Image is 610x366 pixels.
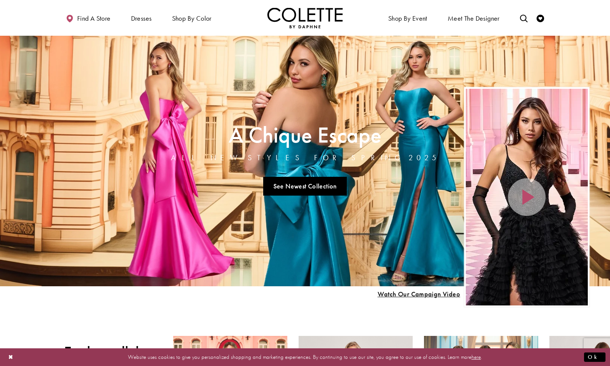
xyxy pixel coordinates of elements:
span: Find a store [77,15,111,22]
a: Visit Home Page [267,8,343,28]
span: Shop by color [172,15,212,22]
a: Find a store [64,8,112,28]
a: Check Wishlist [535,8,546,28]
button: Close Dialog [5,351,17,364]
img: Colette by Daphne [267,8,343,28]
a: Toggle search [518,8,529,28]
span: Dresses [129,8,154,28]
p: Website uses cookies to give you personalized shopping and marketing experiences. By continuing t... [54,352,556,362]
span: Shop By Event [388,15,427,22]
ul: Slider Links [169,174,441,199]
a: here [471,353,481,361]
span: Play Slide #15 Video [377,290,460,298]
span: Shop By Event [386,8,429,28]
span: Meet the designer [448,15,500,22]
a: See Newest Collection A Chique Escape All New Styles For Spring 2025 [263,177,347,196]
span: Shop by color [170,8,213,28]
a: Meet the designer [446,8,502,28]
button: Submit Dialog [584,352,605,362]
span: Dresses [131,15,152,22]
